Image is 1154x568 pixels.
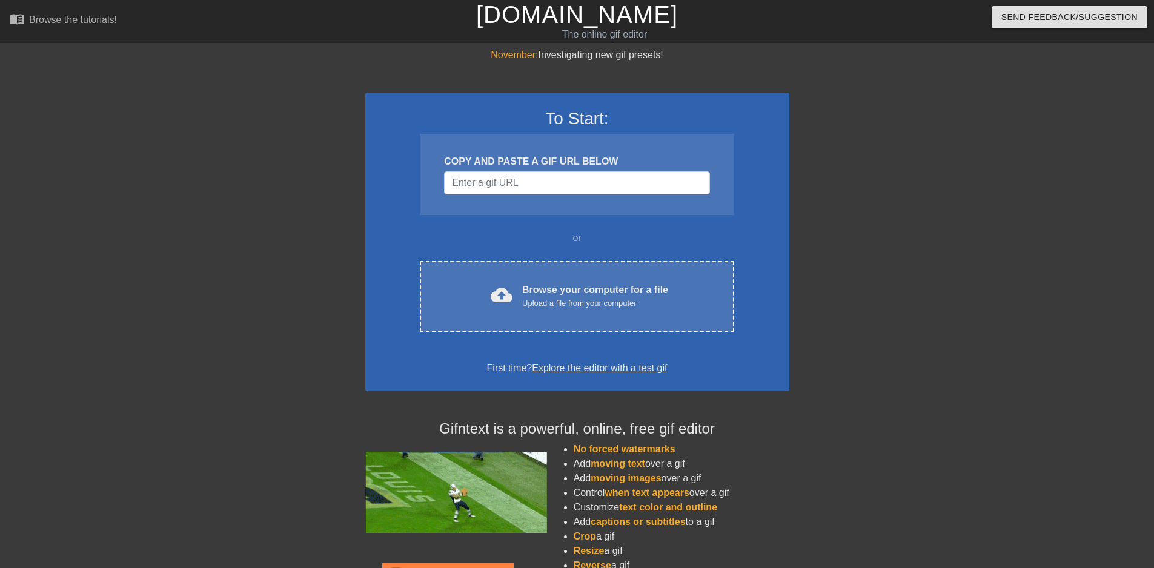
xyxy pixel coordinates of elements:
[29,15,117,25] div: Browse the tutorials!
[10,12,117,30] a: Browse the tutorials!
[491,50,538,60] span: November:
[10,12,24,26] span: menu_book
[1001,10,1138,25] span: Send Feedback/Suggestion
[365,420,789,438] h4: Gifntext is a powerful, online, free gif editor
[574,471,789,486] li: Add over a gif
[397,231,758,245] div: or
[532,363,667,373] a: Explore the editor with a test gif
[522,297,668,309] div: Upload a file from your computer
[574,546,605,556] span: Resize
[444,154,709,169] div: COPY AND PASTE A GIF URL BELOW
[476,1,678,28] a: [DOMAIN_NAME]
[574,457,789,471] li: Add over a gif
[574,529,789,544] li: a gif
[574,544,789,558] li: a gif
[574,500,789,515] li: Customize
[992,6,1147,28] button: Send Feedback/Suggestion
[365,452,547,533] img: football_small.gif
[574,531,596,541] span: Crop
[522,283,668,309] div: Browse your computer for a file
[605,487,689,498] span: when text appears
[574,515,789,529] li: Add to a gif
[574,444,675,454] span: No forced watermarks
[444,171,709,194] input: Username
[574,486,789,500] li: Control over a gif
[591,517,685,527] span: captions or subtitles
[391,27,818,42] div: The online gif editor
[591,473,661,483] span: moving images
[491,284,512,306] span: cloud_upload
[591,458,645,469] span: moving text
[365,48,789,62] div: Investigating new gif presets!
[381,108,774,129] h3: To Start:
[619,502,717,512] span: text color and outline
[381,361,774,375] div: First time?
